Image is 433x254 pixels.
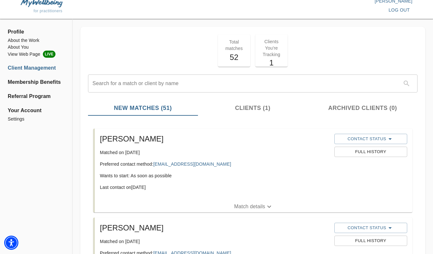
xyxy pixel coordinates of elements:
[8,64,64,72] a: Client Management
[222,39,246,52] p: Total matches
[95,201,412,212] button: Match details
[338,135,404,143] span: Contact Status
[259,38,284,58] p: Clients You're Tracking
[334,223,407,233] button: Contact Status
[8,116,64,122] a: Settings
[338,237,404,245] span: Full History
[311,104,414,112] span: Archived Clients (0)
[389,6,410,14] span: log out
[100,134,329,144] h5: [PERSON_NAME]
[386,4,412,16] button: log out
[8,28,64,36] span: Profile
[100,161,329,167] p: Preferred contact method:
[8,37,64,44] a: About the Work
[8,93,64,100] a: Referral Program
[4,236,18,250] div: Accessibility Menu
[153,161,231,167] a: [EMAIL_ADDRESS][DOMAIN_NAME]
[100,149,329,156] p: Matched on [DATE]
[8,51,64,58] a: View Web PageLIVE
[334,236,407,246] button: Full History
[234,203,265,210] p: Match details
[259,58,284,68] h5: 1
[202,104,304,112] span: Clients (1)
[100,238,329,245] p: Matched on [DATE]
[100,223,329,233] h5: [PERSON_NAME]
[222,52,246,63] h5: 52
[100,184,329,190] p: Last contact on [DATE]
[334,134,407,144] button: Contact Status
[8,44,64,51] a: About You
[8,51,64,58] li: View Web Page
[34,9,63,13] span: for practitioners
[43,51,55,58] span: LIVE
[334,147,407,157] button: Full History
[100,172,329,179] p: Wants to start: As soon as possible
[8,78,64,86] a: Membership Benefits
[338,224,404,232] span: Contact Status
[92,104,194,112] span: New Matches (51)
[338,148,404,156] span: Full History
[8,107,64,114] span: Your Account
